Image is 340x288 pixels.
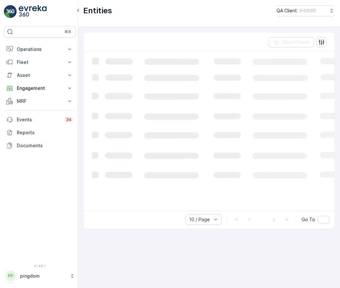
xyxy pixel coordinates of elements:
p: Operations [17,46,62,53]
span: Go To [301,216,315,223]
p: pingdom [20,273,66,279]
img: logo_light-DOdMpM7g.png [19,5,47,18]
button: Clear Filters [269,37,314,47]
a: Documents [4,139,75,152]
p: Reports [17,129,73,136]
button: PPpingdom [4,269,75,283]
p: QA Client [277,7,297,14]
p: Asset [17,72,62,78]
span: v 1.48.1 [4,264,75,268]
button: Fleet [4,56,75,69]
a: Events34 [4,113,75,126]
button: Operations [4,43,75,56]
p: Documents [17,142,73,149]
p: 34 [66,117,72,122]
p: MRF [17,98,62,104]
div: PP [6,271,16,281]
button: QA Client(+03:00) [277,5,335,16]
p: Engagement [17,85,62,91]
p: Clear Filters [282,39,310,45]
p: Entities [83,6,112,16]
p: ⌘B [64,29,71,34]
a: Reports [4,126,75,139]
button: Engagement [4,82,75,95]
img: logo [4,5,17,18]
button: Asset [4,69,75,82]
p: Fleet [17,59,62,66]
p: ( +03:00 ) [300,8,316,13]
button: MRF [4,95,75,108]
p: Events [17,116,61,123]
